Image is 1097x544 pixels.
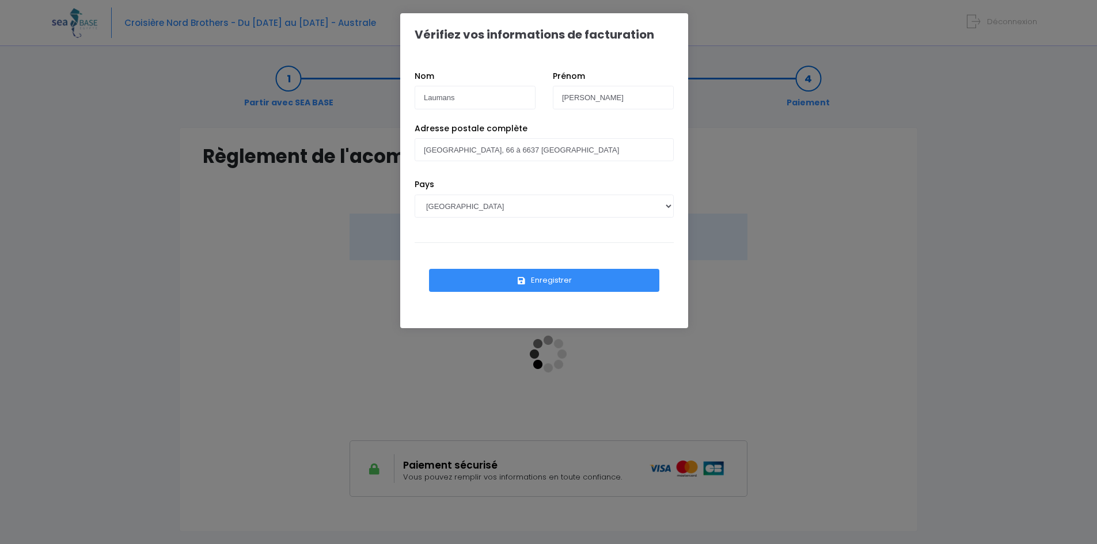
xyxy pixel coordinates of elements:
[415,123,527,135] label: Adresse postale complète
[429,269,659,292] button: Enregistrer
[553,70,585,82] label: Prénom
[415,70,434,82] label: Nom
[415,28,654,41] h1: Vérifiez vos informations de facturation
[415,178,434,191] label: Pays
